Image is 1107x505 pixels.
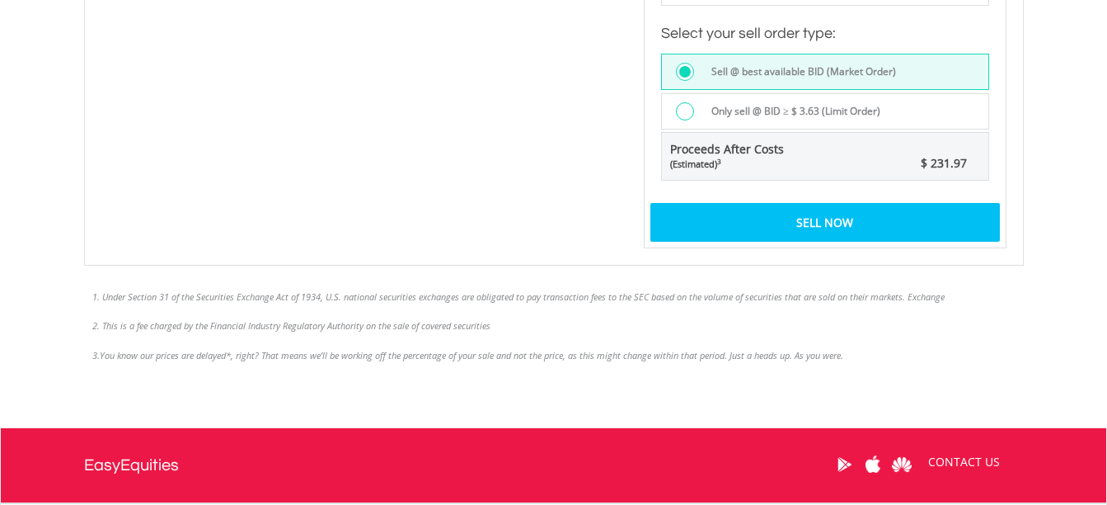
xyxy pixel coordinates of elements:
sup: 3 [717,157,721,166]
h3: Select your sell order type: [661,22,989,45]
a: Apple [859,439,888,490]
li: 1. Under Section 31 of the Securities Exchange Act of 1934, U.S. national securities exchanges ar... [92,290,1016,304]
a: Google Play [830,439,859,490]
div: (Estimated) [670,158,784,171]
li: 3. [92,349,1016,362]
a: EasyEquities [84,428,179,503]
a: Huawei [888,439,917,490]
a: CONTACT US [917,439,1011,485]
span: Proceeds After Costs [670,141,784,171]
label: Sell @ best available BID (Market Order) [701,63,896,81]
span: You know our prices are delayed*, right? That means we’ll be working off the percentage of your s... [100,349,843,361]
div: Sell Now [650,203,1000,241]
label: Only sell @ BID ≥ $ 3.63 (Limit Order) [701,102,880,120]
li: 2. This is a fee charged by the Financial Industry Regulatory Authority on the sale of covered se... [92,319,1016,333]
span: $ 231.97 [921,155,967,171]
